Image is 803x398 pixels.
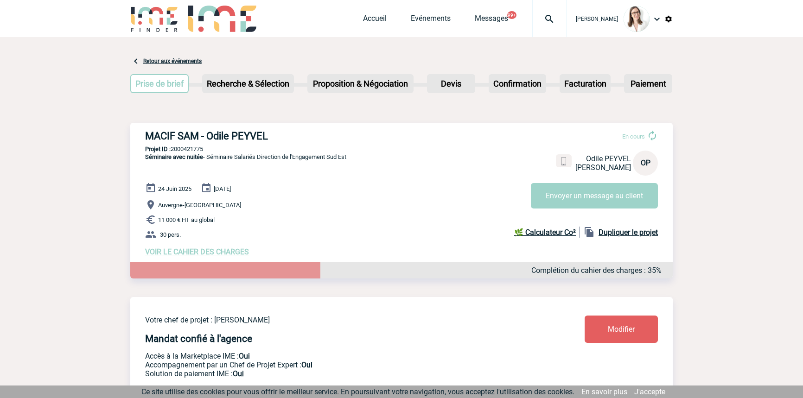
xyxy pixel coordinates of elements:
[130,6,178,32] img: IME-Finder
[531,183,658,208] button: Envoyer un message au client
[158,185,191,192] span: 24 Juin 2025
[624,6,650,32] img: 122719-0.jpg
[514,227,580,238] a: 🌿 Calculateur Co²
[599,228,658,237] b: Dupliquer le projet
[158,216,215,223] span: 11 000 € HT au global
[581,387,627,396] a: En savoir plus
[145,153,203,160] span: Séminaire avec nuitée
[586,154,631,163] span: Odile PEYVEL
[145,145,171,152] b: Projet ID :
[145,369,530,378] p: Conformité aux process achat client, Prise en charge de la facturation, Mutualisation de plusieur...
[130,145,673,152] p: 2000421775
[576,16,618,22] span: [PERSON_NAME]
[641,158,650,167] span: OP
[622,133,645,140] span: En cours
[560,157,568,165] img: portable.png
[145,360,530,369] p: Prestation payante
[141,387,574,396] span: Ce site utilise des cookies pour vous offrir le meilleur service. En poursuivant votre navigation...
[158,202,241,208] span: Auvergne-[GEOGRAPHIC_DATA]
[428,75,474,92] p: Devis
[308,75,413,92] p: Proposition & Négociation
[411,14,451,27] a: Evénements
[634,387,665,396] a: J'accepte
[514,228,576,237] b: 🌿 Calculateur Co²
[584,227,595,238] img: file_copy-black-24dp.png
[203,75,293,92] p: Recherche & Sélection
[608,325,635,334] span: Modifier
[145,333,252,344] h4: Mandat confié à l'agence
[145,153,346,160] span: - Séminaire Salariés Direction de l'Engagement Sud Est
[145,247,249,256] a: VOIR LE CAHIER DES CHARGES
[363,14,387,27] a: Accueil
[239,352,250,360] b: Oui
[507,11,516,19] button: 99+
[575,163,631,172] span: [PERSON_NAME]
[143,58,202,64] a: Retour aux événements
[301,360,312,369] b: Oui
[490,75,545,92] p: Confirmation
[145,316,530,324] p: Votre chef de projet : [PERSON_NAME]
[160,231,181,238] span: 30 pers.
[145,352,530,360] p: Accès à la Marketplace IME :
[625,75,671,92] p: Paiement
[561,75,610,92] p: Facturation
[145,130,423,142] h3: MACIF SAM - Odile PEYVEL
[131,75,188,92] p: Prise de brief
[214,185,231,192] span: [DATE]
[233,369,244,378] b: Oui
[475,14,508,27] a: Messages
